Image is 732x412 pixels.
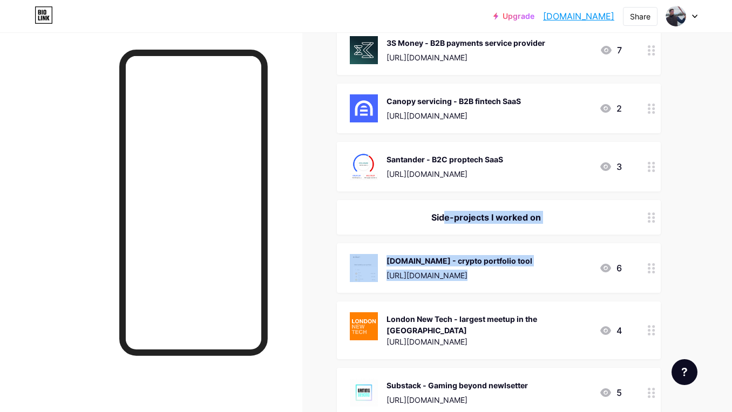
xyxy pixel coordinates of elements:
div: Substack - Gaming beyond newlsetter [387,380,528,391]
div: [URL][DOMAIN_NAME] [387,110,521,121]
div: 5 [599,386,622,399]
div: [URL][DOMAIN_NAME] [387,270,532,281]
div: London New Tech - largest meetup in the [GEOGRAPHIC_DATA] [387,313,591,336]
div: 4 [599,324,622,337]
img: dimonvsitf [666,6,686,26]
div: 3S Money - B2B payments service provider [387,37,545,49]
div: [URL][DOMAIN_NAME] [387,168,503,180]
div: [URL][DOMAIN_NAME] [387,336,591,347]
img: London New Tech - largest meetup in the UK [350,312,378,340]
img: Canopy servicing - B2B fintech SaaS [350,94,378,122]
a: [DOMAIN_NAME] [543,10,614,23]
img: Santander - B2C proptech SaaS [350,153,378,181]
div: 6 [599,262,622,274]
div: 2 [599,102,622,115]
div: 7 [600,44,622,57]
div: Santander - B2C proptech SaaS [387,154,503,165]
div: [DOMAIN_NAME] - crypto portfolio tool [387,255,532,266]
div: 3 [599,160,622,173]
div: [URL][DOMAIN_NAME] [387,394,528,406]
img: Clustr.io - crypto portfolio tool [350,254,378,282]
img: 3S Money - B2B payments service provider [350,36,378,64]
div: [URL][DOMAIN_NAME] [387,52,545,63]
div: Side-projects I worked on [350,211,622,224]
div: Share [630,11,650,22]
div: Canopy servicing - B2B fintech SaaS [387,95,521,107]
a: Upgrade [493,12,534,20]
img: Substack - Gaming beyond newlsetter [350,379,378,407]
